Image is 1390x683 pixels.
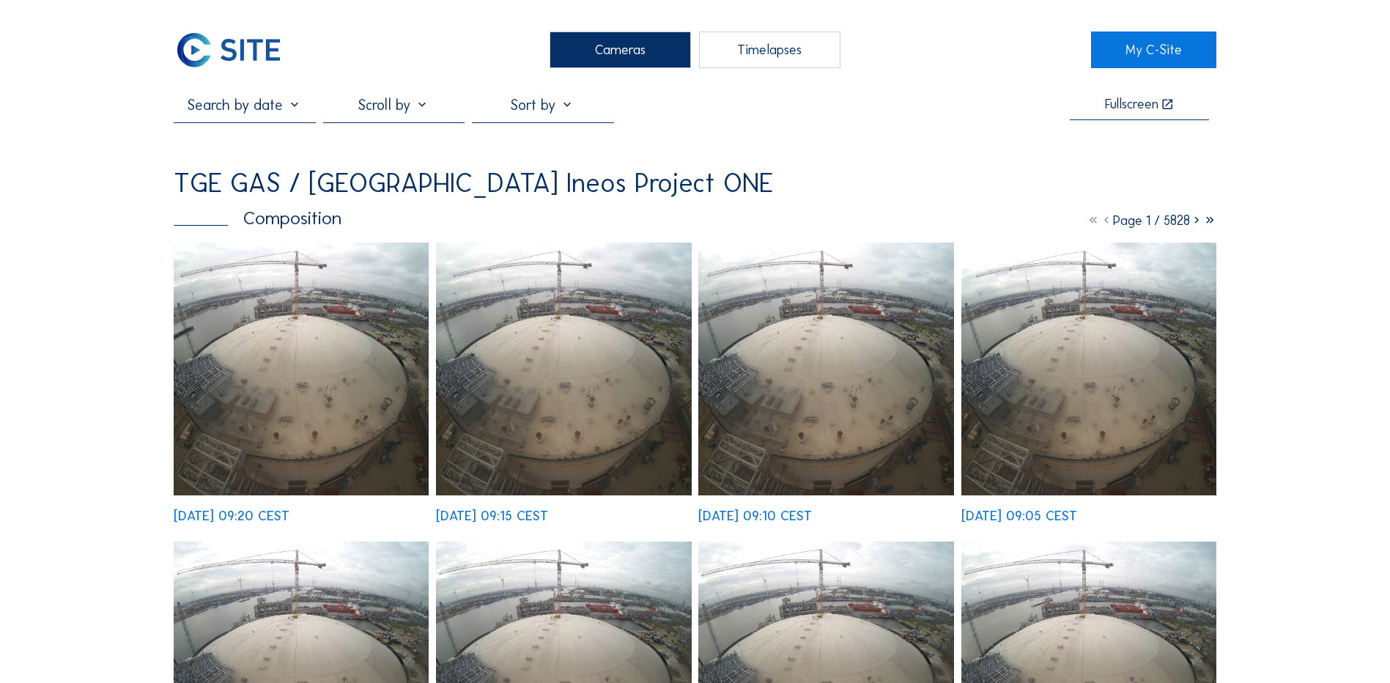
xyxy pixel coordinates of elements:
[1091,32,1216,68] a: My C-Site
[1113,213,1190,229] span: Page 1 / 5828
[550,32,691,68] div: Cameras
[174,32,283,68] img: C-SITE Logo
[436,243,691,495] img: image_52627175
[699,32,840,68] div: Timelapses
[436,509,548,523] div: [DATE] 09:15 CEST
[961,509,1077,523] div: [DATE] 09:05 CEST
[174,96,315,114] input: Search by date 󰅀
[1105,97,1158,111] div: Fullscreen
[961,243,1216,495] img: image_52626924
[174,32,299,68] a: C-SITE Logo
[174,170,773,196] div: TGE GAS / [GEOGRAPHIC_DATA] Ineos Project ONE
[174,243,429,495] img: image_52627258
[698,243,953,495] img: image_52627014
[698,509,812,523] div: [DATE] 09:10 CEST
[174,509,289,523] div: [DATE] 09:20 CEST
[174,209,341,227] div: Composition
